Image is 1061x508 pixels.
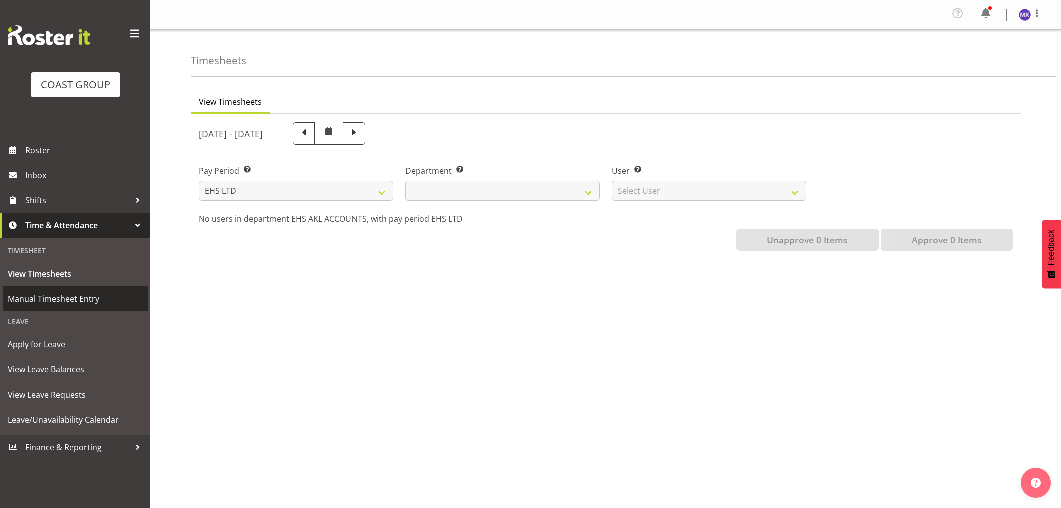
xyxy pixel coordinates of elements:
button: Approve 0 Items [881,229,1013,251]
span: Unapprove 0 Items [767,233,848,246]
label: Department [405,165,600,177]
span: Shifts [25,193,130,208]
a: Leave/Unavailability Calendar [3,407,148,432]
img: michelle-xiang8229.jpg [1019,9,1031,21]
span: Apply for Leave [8,337,143,352]
span: Roster [25,143,145,158]
span: Time & Attendance [25,218,130,233]
div: Leave [3,311,148,332]
a: View Timesheets [3,261,148,286]
button: Feedback - Show survey [1042,220,1061,288]
img: Rosterit website logo [8,25,90,45]
span: View Leave Requests [8,387,143,402]
p: No users in department EHS AKL ACCOUNTS, with pay period EHS LTD [199,213,1013,225]
span: Leave/Unavailability Calendar [8,412,143,427]
span: View Timesheets [8,266,143,281]
span: Inbox [25,168,145,183]
button: Unapprove 0 Items [736,229,879,251]
a: View Leave Requests [3,382,148,407]
span: Feedback [1047,230,1056,265]
span: View Leave Balances [8,362,143,377]
img: help-xxl-2.png [1031,478,1041,488]
span: View Timesheets [199,96,262,108]
a: View Leave Balances [3,357,148,382]
div: COAST GROUP [41,77,110,92]
h5: [DATE] - [DATE] [199,128,263,139]
a: Apply for Leave [3,332,148,357]
a: Manual Timesheet Entry [3,286,148,311]
span: Manual Timesheet Entry [8,291,143,306]
span: Approve 0 Items [912,233,982,246]
h4: Timesheets [191,55,246,66]
label: User [612,165,806,177]
div: Timesheet [3,240,148,261]
label: Pay Period [199,165,393,177]
span: Finance & Reporting [25,440,130,455]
